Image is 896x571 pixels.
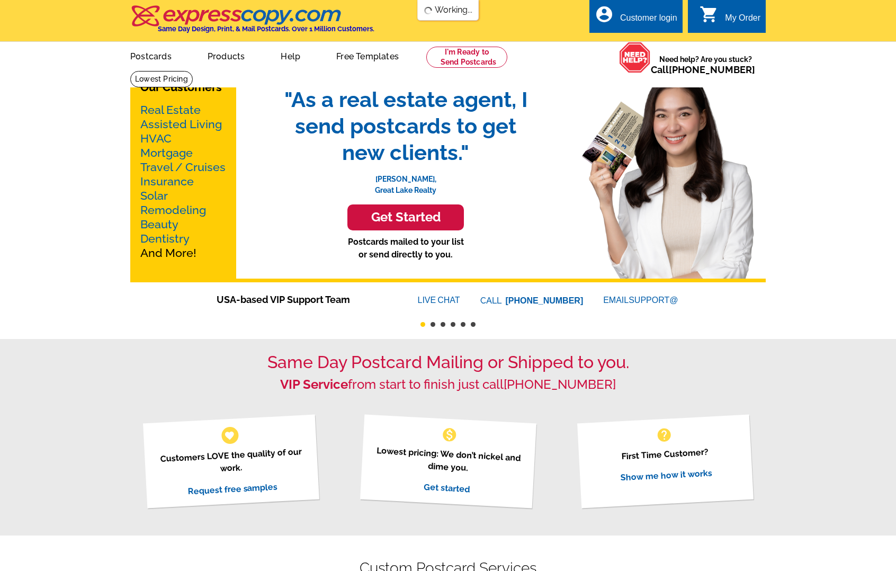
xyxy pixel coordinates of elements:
div: My Order [725,13,760,28]
font: LIVE [418,294,438,307]
a: [PHONE_NUMBER] [669,64,755,75]
a: Same Day Design, Print, & Mail Postcards. Over 1 Million Customers. [130,13,374,33]
a: Get started [423,481,470,494]
span: Need help? Are you stuck? [651,54,760,75]
a: [PHONE_NUMBER] [506,296,584,305]
a: Travel / Cruises [140,160,226,174]
font: CALL [480,295,503,307]
a: Assisted Living [140,118,222,131]
button: 4 of 6 [451,322,455,327]
div: Customer login [620,13,677,28]
h3: Get Started [361,210,451,225]
h4: Same Day Design, Print, & Mail Postcards. Over 1 Million Customers. [158,25,374,33]
a: account_circle Customer login [595,12,677,25]
p: Lowest pricing: We don’t nickel and dime you. [373,444,523,477]
span: Call [651,64,755,75]
h2: from start to finish just call [130,377,766,392]
a: LIVECHAT [418,296,460,305]
button: 3 of 6 [441,322,445,327]
p: Customers LOVE the quality of our work. [156,445,306,478]
a: Request free samples [187,481,277,496]
button: 5 of 6 [461,322,465,327]
i: shopping_cart [700,5,719,24]
span: favorite [224,430,235,441]
a: Remodeling [140,203,206,217]
p: [PERSON_NAME], Great Lake Realty [273,166,538,196]
a: Products [191,43,262,68]
a: Show me how it works [620,468,712,483]
h1: Same Day Postcard Mailing or Shipped to you. [130,352,766,372]
span: monetization_on [441,426,458,443]
font: SUPPORT@ [629,294,679,307]
a: EMAILSUPPORT@ [603,296,679,305]
a: Mortgage [140,146,193,159]
a: Beauty [140,218,178,231]
button: 2 of 6 [431,322,435,327]
button: 6 of 6 [471,322,476,327]
a: Real Estate [140,103,201,117]
a: Get Started [273,204,538,230]
a: Dentistry [140,232,190,245]
i: account_circle [595,5,614,24]
a: HVAC [140,132,172,145]
button: 1 of 6 [420,322,425,327]
p: First Time Customer? [590,444,739,465]
a: [PHONE_NUMBER] [504,377,616,392]
span: help [656,426,673,443]
a: Postcards [113,43,189,68]
span: "As a real estate agent, I send postcards to get new clients." [273,86,538,166]
p: Postcards mailed to your list or send directly to you. [273,236,538,261]
a: shopping_cart My Order [700,12,760,25]
strong: VIP Service [280,377,348,392]
a: Solar [140,189,168,202]
a: Help [264,43,317,68]
a: Insurance [140,175,194,188]
a: Free Templates [319,43,416,68]
img: help [619,42,651,73]
img: loading... [424,6,433,15]
span: USA-based VIP Support Team [217,292,386,307]
p: And More! [140,103,226,260]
